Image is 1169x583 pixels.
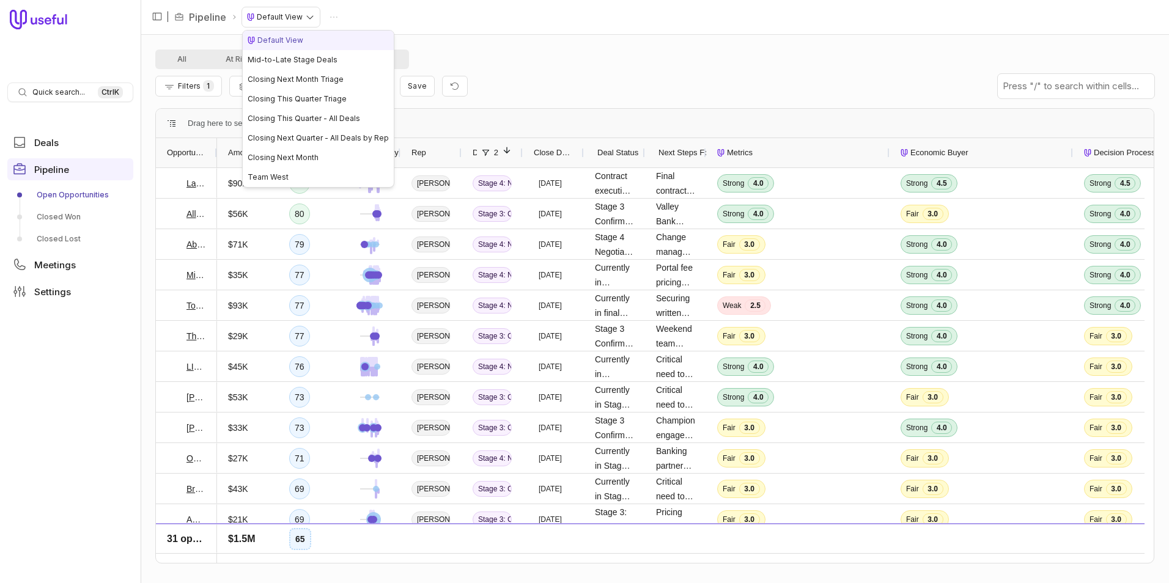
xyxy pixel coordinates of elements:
[248,55,337,64] span: Mid-to-Late Stage Deals
[248,153,319,162] span: Closing Next Month
[248,94,347,103] span: Closing This Quarter Triage
[248,133,389,142] span: Closing Next Quarter - All Deals by Rep
[248,35,389,45] div: Default View
[248,172,289,182] span: Team West
[248,114,360,123] span: Closing This Quarter - All Deals
[248,75,344,84] span: Closing Next Month Triage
